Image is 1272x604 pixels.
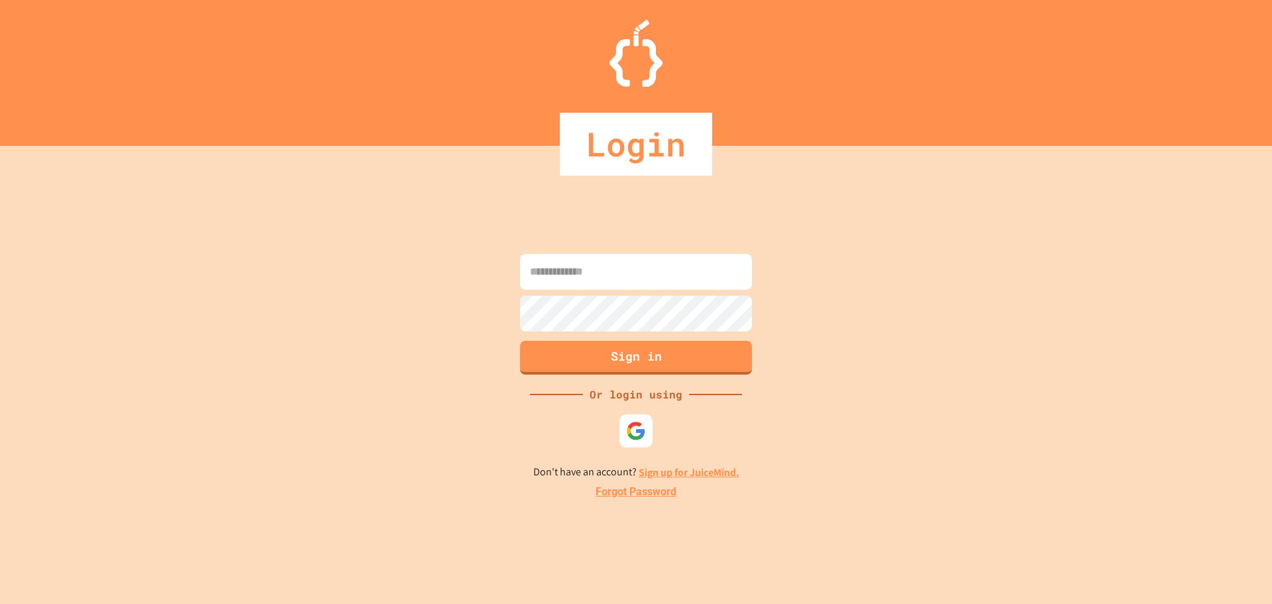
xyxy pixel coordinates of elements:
[583,387,689,402] div: Or login using
[609,20,662,87] img: Logo.svg
[533,464,739,481] p: Don't have an account?
[1162,493,1259,550] iframe: chat widget
[1216,551,1259,591] iframe: chat widget
[560,113,712,176] div: Login
[626,421,646,441] img: google-icon.svg
[596,484,676,500] a: Forgot Password
[520,341,752,375] button: Sign in
[639,465,739,479] a: Sign up for JuiceMind.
